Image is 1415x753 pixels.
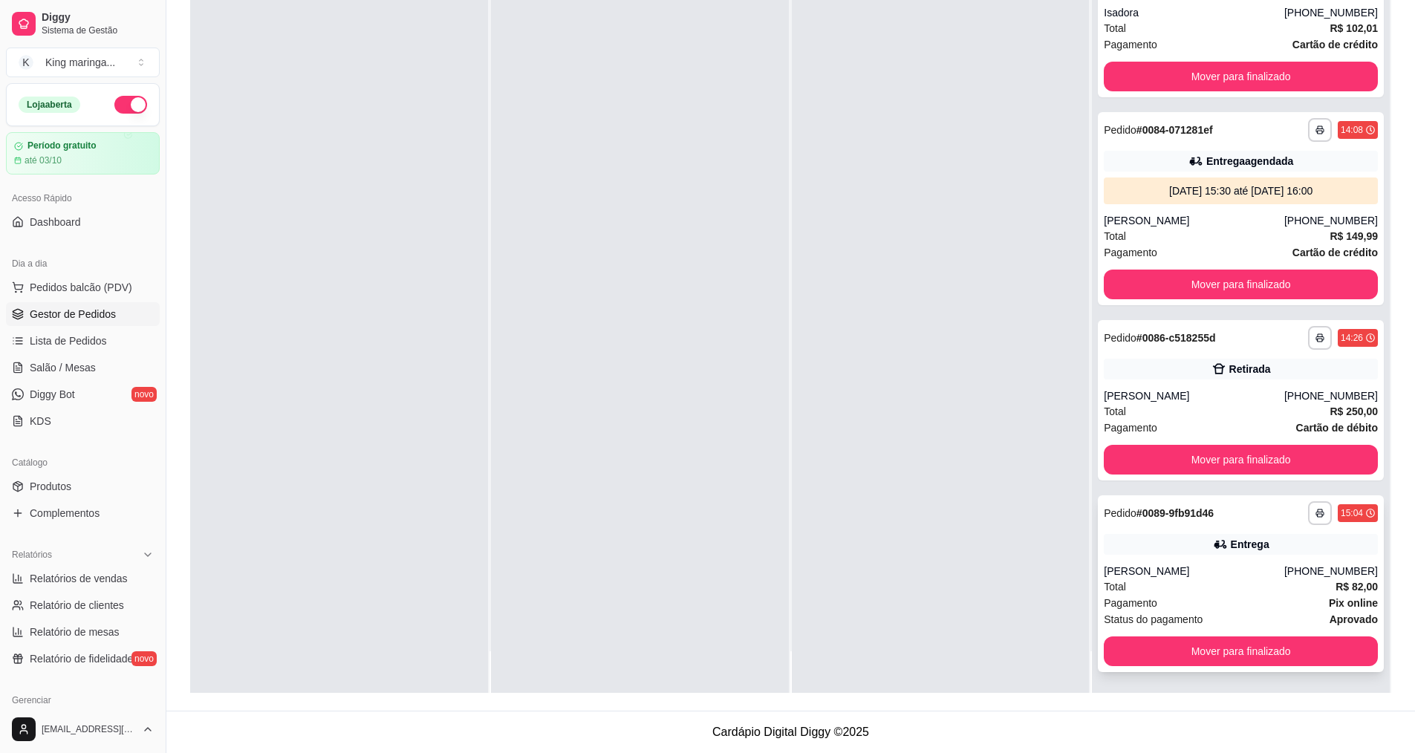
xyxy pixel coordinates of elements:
[6,382,160,406] a: Diggy Botnovo
[1104,62,1378,91] button: Mover para finalizado
[6,501,160,525] a: Complementos
[1284,564,1378,578] div: [PHONE_NUMBER]
[30,280,132,295] span: Pedidos balcão (PDV)
[6,620,160,644] a: Relatório de mesas
[1231,537,1269,552] div: Entrega
[1336,581,1378,593] strong: R$ 82,00
[1104,595,1157,611] span: Pagamento
[30,479,71,494] span: Produtos
[6,711,160,747] button: [EMAIL_ADDRESS][DOMAIN_NAME]
[6,186,160,210] div: Acesso Rápido
[1330,230,1378,242] strong: R$ 149,99
[1341,507,1363,519] div: 15:04
[1136,124,1213,136] strong: # 0084-071281ef
[1104,213,1284,228] div: [PERSON_NAME]
[1104,564,1284,578] div: [PERSON_NAME]
[1104,445,1378,475] button: Mover para finalizado
[30,571,128,586] span: Relatórios de vendas
[6,593,160,617] a: Relatório de clientes
[25,154,62,166] article: até 03/10
[1104,244,1157,261] span: Pagamento
[1229,362,1271,376] div: Retirada
[30,333,107,348] span: Lista de Pedidos
[1341,124,1363,136] div: 14:08
[30,307,116,322] span: Gestor de Pedidos
[1110,183,1372,198] div: [DATE] 15:30 até [DATE] 16:00
[6,302,160,326] a: Gestor de Pedidos
[6,329,160,353] a: Lista de Pedidos
[1104,636,1378,666] button: Mover para finalizado
[30,215,81,229] span: Dashboard
[6,409,160,433] a: KDS
[1330,405,1378,417] strong: R$ 250,00
[1329,597,1378,609] strong: Pix online
[6,6,160,42] a: DiggySistema de Gestão
[42,25,154,36] span: Sistema de Gestão
[166,711,1415,753] footer: Cardápio Digital Diggy © 2025
[1330,613,1378,625] strong: aprovado
[1104,228,1126,244] span: Total
[30,651,133,666] span: Relatório de fidelidade
[45,55,115,70] div: King maringa ...
[6,567,160,590] a: Relatórios de vendas
[1284,5,1378,20] div: [PHONE_NUMBER]
[1136,507,1214,519] strong: # 0089-9fb91d46
[1296,422,1378,434] strong: Cartão de débito
[6,451,160,475] div: Catálogo
[1292,39,1378,50] strong: Cartão de crédito
[19,55,33,70] span: K
[1284,213,1378,228] div: [PHONE_NUMBER]
[1104,611,1203,627] span: Status do pagamento
[30,387,75,402] span: Diggy Bot
[114,96,147,114] button: Alterar Status
[6,210,160,234] a: Dashboard
[42,11,154,25] span: Diggy
[1104,578,1126,595] span: Total
[1104,124,1136,136] span: Pedido
[1104,507,1136,519] span: Pedido
[1104,20,1126,36] span: Total
[1104,332,1136,344] span: Pedido
[1104,36,1157,53] span: Pagamento
[30,625,120,639] span: Relatório de mesas
[1206,154,1293,169] div: Entrega agendada
[1104,388,1284,403] div: [PERSON_NAME]
[1330,22,1378,34] strong: R$ 102,01
[1136,332,1216,344] strong: # 0086-c518255d
[6,688,160,712] div: Gerenciar
[6,356,160,379] a: Salão / Mesas
[1104,270,1378,299] button: Mover para finalizado
[6,132,160,175] a: Período gratuitoaté 03/10
[1104,403,1126,420] span: Total
[6,276,160,299] button: Pedidos balcão (PDV)
[27,140,97,151] article: Período gratuito
[1341,332,1363,344] div: 14:26
[30,360,96,375] span: Salão / Mesas
[12,549,52,561] span: Relatórios
[6,475,160,498] a: Produtos
[1104,420,1157,436] span: Pagamento
[1292,247,1378,258] strong: Cartão de crédito
[19,97,80,113] div: Loja aberta
[30,598,124,613] span: Relatório de clientes
[30,506,100,521] span: Complementos
[6,252,160,276] div: Dia a dia
[42,723,136,735] span: [EMAIL_ADDRESS][DOMAIN_NAME]
[6,48,160,77] button: Select a team
[1284,388,1378,403] div: [PHONE_NUMBER]
[30,414,51,428] span: KDS
[6,647,160,671] a: Relatório de fidelidadenovo
[1104,5,1284,20] div: Isadora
